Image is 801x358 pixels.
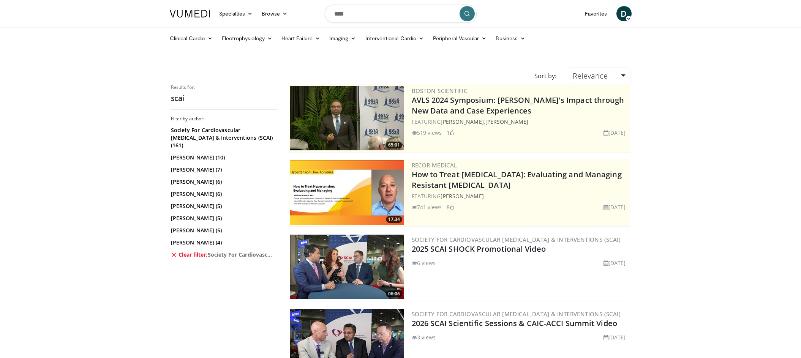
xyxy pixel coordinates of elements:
li: [DATE] [604,259,626,267]
a: Specialties [215,6,258,21]
a: [PERSON_NAME] (7) [171,166,275,173]
a: Business [491,31,530,46]
a: 65:01 [290,86,404,150]
a: Relevance [568,68,630,84]
img: 10cbd22e-c1e6-49ff-b90e-4507a8859fc1.jpg.300x170_q85_crop-smart_upscale.jpg [290,160,404,225]
li: 8 [447,203,454,211]
li: 741 views [412,203,442,211]
li: 3 views [412,333,436,341]
a: Peripheral Vascular [428,31,491,46]
h3: Filter by author: [171,116,277,122]
span: 06:06 [386,290,402,297]
a: [PERSON_NAME] [485,118,528,125]
input: Search topics, interventions [325,5,477,23]
li: [DATE] [604,333,626,341]
a: [PERSON_NAME] (10) [171,154,275,161]
div: FEATURING , [412,118,629,126]
li: [DATE] [604,203,626,211]
a: Society For Cardiovascular [MEDICAL_DATA] & Interventions (SCAI) (161) [171,126,275,149]
li: 519 views [412,129,442,137]
a: [PERSON_NAME] [441,118,483,125]
a: [PERSON_NAME] [441,192,483,200]
img: 607839b9-54d4-4fb2-9520-25a5d2532a31.300x170_q85_crop-smart_upscale.jpg [290,86,404,150]
img: VuMedi Logo [170,10,210,17]
a: D [616,6,632,21]
a: 2025 SCAI SHOCK Promotional Video [412,244,546,254]
a: Boston Scientific [412,87,468,95]
li: 1 [447,129,454,137]
div: Sort by: [529,68,562,84]
a: AVLS 2024 Symposium: [PERSON_NAME]'s Impact through New Data and Case Experiences [412,95,624,116]
span: Society For Cardiovascular [MEDICAL_DATA] & Interventions (SCAI) [208,251,275,259]
a: Heart Failure [277,31,325,46]
a: [PERSON_NAME] (6) [171,190,275,198]
a: Favorites [580,6,612,21]
img: 4289a1ae-d058-41f9-b953-a7006a2d9b52.300x170_q85_crop-smart_upscale.jpg [290,235,404,299]
a: Imaging [325,31,361,46]
h2: scai [171,93,277,103]
a: [PERSON_NAME] (5) [171,202,275,210]
a: 17:34 [290,160,404,225]
a: Recor Medical [412,161,457,169]
a: Interventional Cardio [361,31,429,46]
span: 65:01 [386,142,402,148]
a: [PERSON_NAME] (5) [171,214,275,222]
a: Clinical Cardio [165,31,217,46]
a: Electrophysiology [217,31,277,46]
a: [PERSON_NAME] (6) [171,178,275,186]
a: How to Treat [MEDICAL_DATA]: Evaluating and Managing Resistant [MEDICAL_DATA] [412,169,622,190]
a: [PERSON_NAME] (4) [171,239,275,246]
span: 17:34 [386,216,402,223]
a: Browse [257,6,292,21]
span: Relevance [573,71,608,81]
p: Results for: [171,84,277,90]
a: [PERSON_NAME] (5) [171,227,275,234]
a: Society For Cardiovascular [MEDICAL_DATA] & Interventions (SCAI) [412,236,621,243]
li: [DATE] [604,129,626,137]
li: 6 views [412,259,436,267]
a: 2026 SCAI Scientific Sessions & CAIC-ACCI Summit Video [412,318,617,328]
a: Clear filter:Society For Cardiovascular [MEDICAL_DATA] & Interventions (SCAI) [171,251,275,259]
a: 06:06 [290,235,404,299]
a: Society For Cardiovascular [MEDICAL_DATA] & Interventions (SCAI) [412,310,621,318]
div: FEATURING [412,192,629,200]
